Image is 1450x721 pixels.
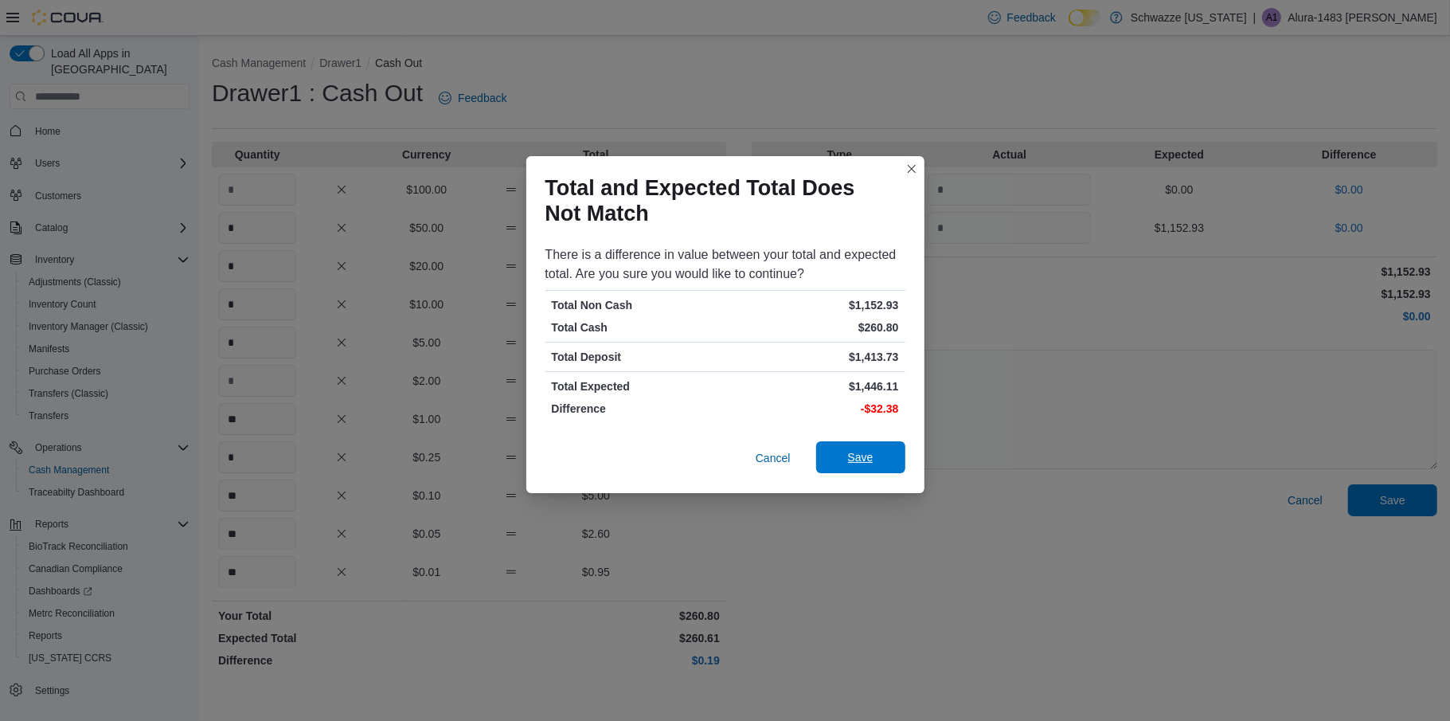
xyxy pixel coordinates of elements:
[729,401,899,417] p: -$32.38
[729,297,899,313] p: $1,152.93
[552,378,722,394] p: Total Expected
[552,319,722,335] p: Total Cash
[756,450,791,466] span: Cancel
[552,297,722,313] p: Total Non Cash
[552,401,722,417] p: Difference
[902,159,921,178] button: Closes this modal window
[545,175,893,226] h1: Total and Expected Total Does Not Match
[729,319,899,335] p: $260.80
[816,441,905,473] button: Save
[545,245,905,284] div: There is a difference in value between your total and expected total. Are you sure you would like...
[729,378,899,394] p: $1,446.11
[729,349,899,365] p: $1,413.73
[552,349,722,365] p: Total Deposit
[749,442,797,474] button: Cancel
[848,449,874,465] span: Save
